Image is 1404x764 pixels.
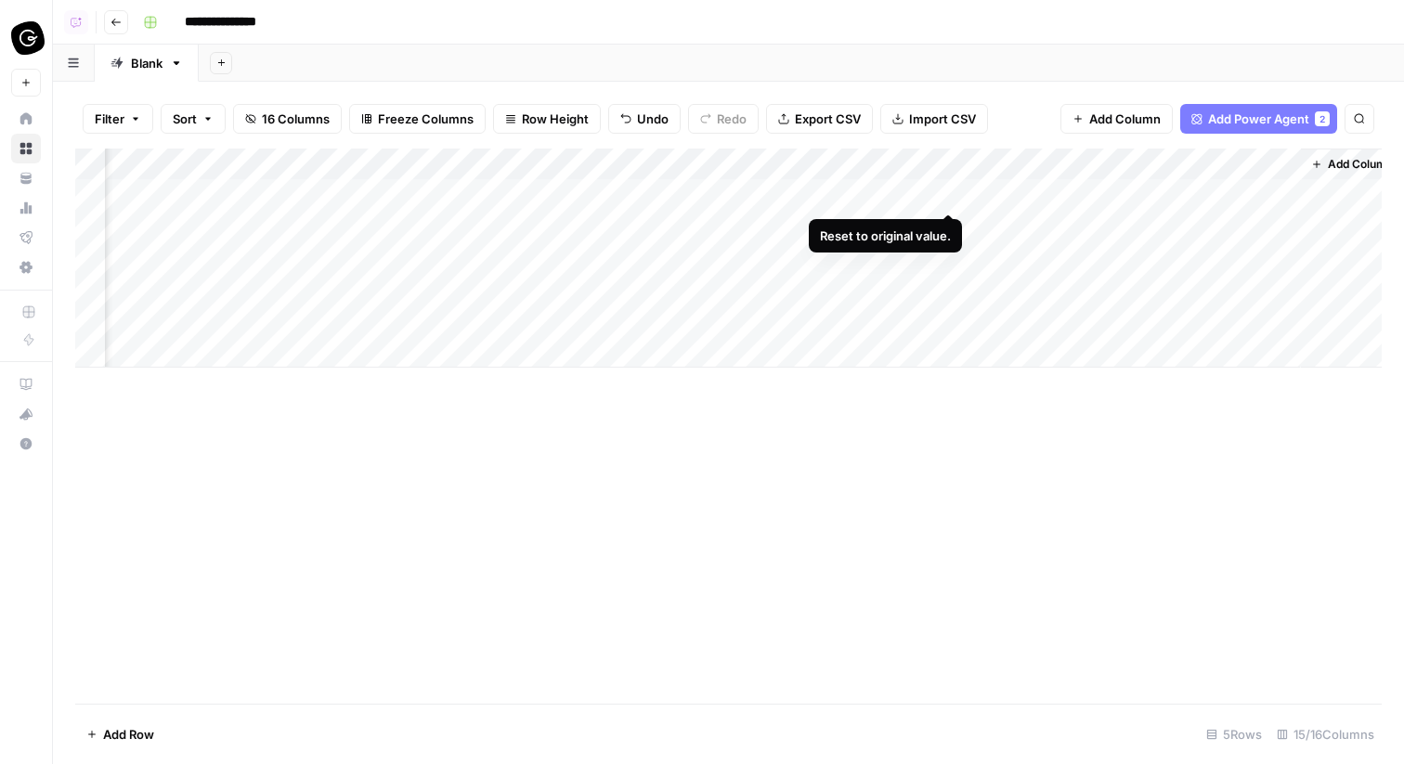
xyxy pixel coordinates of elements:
span: Import CSV [909,110,976,128]
span: Add Power Agent [1208,110,1309,128]
button: Workspace: Guru [11,15,41,61]
span: Export CSV [795,110,861,128]
div: Reset to original value. [820,227,951,245]
button: What's new? [11,399,41,429]
button: Import CSV [880,104,988,134]
button: Add Column [1304,152,1400,176]
button: Undo [608,104,681,134]
a: Usage [11,193,41,223]
button: Freeze Columns [349,104,486,134]
button: 16 Columns [233,104,342,134]
a: AirOps Academy [11,369,41,399]
span: Add Row [103,725,154,744]
img: Guru Logo [11,21,45,55]
a: Flightpath [11,223,41,253]
button: Export CSV [766,104,873,134]
div: Blank [131,54,162,72]
button: Redo [688,104,759,134]
span: Add Column [1089,110,1161,128]
a: Blank [95,45,199,82]
span: Redo [717,110,747,128]
span: 16 Columns [262,110,330,128]
div: What's new? [12,400,40,428]
span: Freeze Columns [378,110,474,128]
span: Add Column [1328,156,1393,173]
a: Browse [11,134,41,163]
a: Settings [11,253,41,282]
span: Sort [173,110,197,128]
span: Undo [637,110,669,128]
button: Add Row [75,719,165,749]
button: Sort [161,104,226,134]
div: 5 Rows [1199,719,1269,749]
button: Row Height [493,104,601,134]
button: Filter [83,104,153,134]
button: Add Power Agent2 [1180,104,1337,134]
span: Filter [95,110,124,128]
span: 2 [1319,111,1325,126]
div: 2 [1315,111,1330,126]
a: Home [11,104,41,134]
button: Add Column [1060,104,1173,134]
span: Row Height [522,110,589,128]
div: 15/16 Columns [1269,719,1382,749]
button: Help + Support [11,429,41,459]
a: Your Data [11,163,41,193]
